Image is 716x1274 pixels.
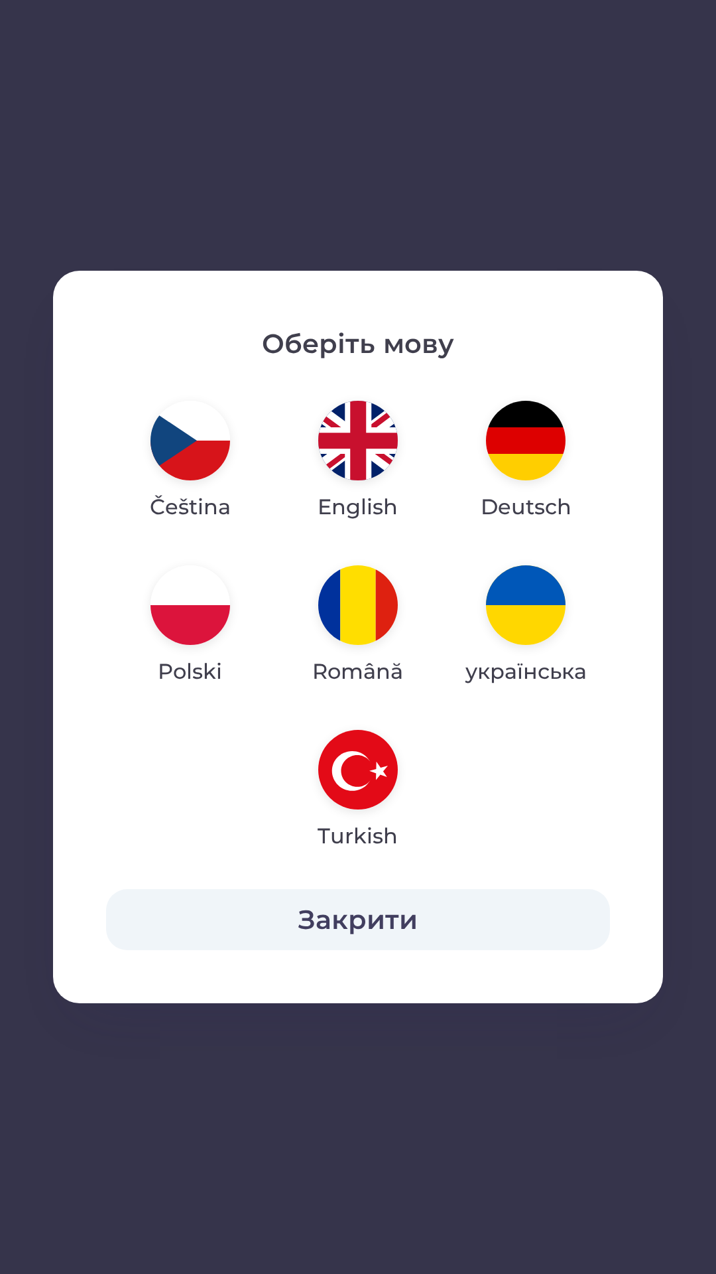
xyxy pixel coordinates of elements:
[318,491,398,523] p: English
[486,401,566,480] img: de flag
[318,820,398,852] p: Turkish
[318,730,398,810] img: tr flag
[486,565,566,645] img: uk flag
[158,656,222,687] p: Polski
[481,491,571,523] p: Deutsch
[449,390,603,533] button: Deutsch
[280,555,435,698] button: Română
[312,656,403,687] p: Română
[118,390,263,533] button: Čeština
[442,555,610,698] button: українська
[150,565,230,645] img: pl flag
[119,555,262,698] button: Polski
[106,889,610,950] button: Закрити
[286,390,430,533] button: English
[318,565,398,645] img: ro flag
[318,401,398,480] img: en flag
[106,324,610,364] p: Оберіть мову
[465,656,587,687] p: українська
[286,719,430,863] button: Turkish
[150,401,230,480] img: cs flag
[150,491,231,523] p: Čeština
